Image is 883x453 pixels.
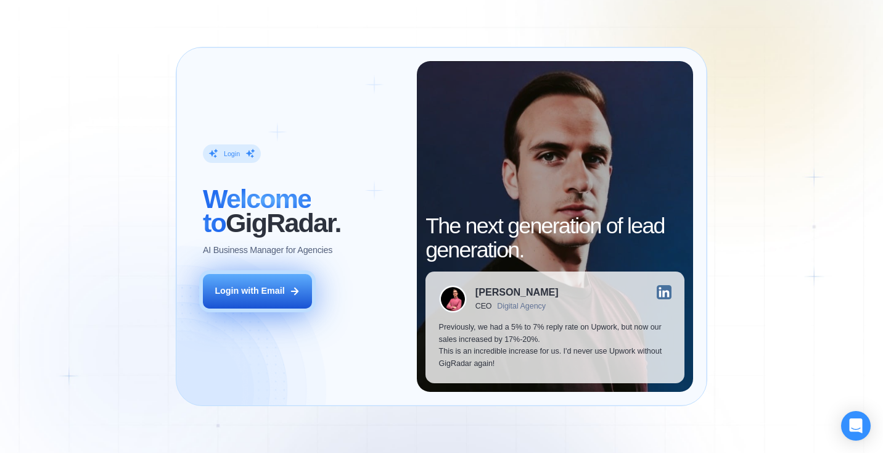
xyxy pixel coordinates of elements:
[203,187,403,236] h2: ‍ GigRadar.
[475,287,559,297] div: [PERSON_NAME]
[425,214,684,263] h2: The next generation of lead generation.
[203,244,332,257] p: AI Business Manager for Agencies
[203,184,311,238] span: Welcome to
[203,274,312,308] button: Login with Email
[497,302,546,310] div: Digital Agency
[215,285,284,297] div: Login with Email
[841,411,871,441] div: Open Intercom Messenger
[224,149,240,158] div: Login
[475,302,491,310] div: CEO
[439,322,671,370] p: Previously, we had a 5% to 7% reply rate on Upwork, but now our sales increased by 17%-20%. This ...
